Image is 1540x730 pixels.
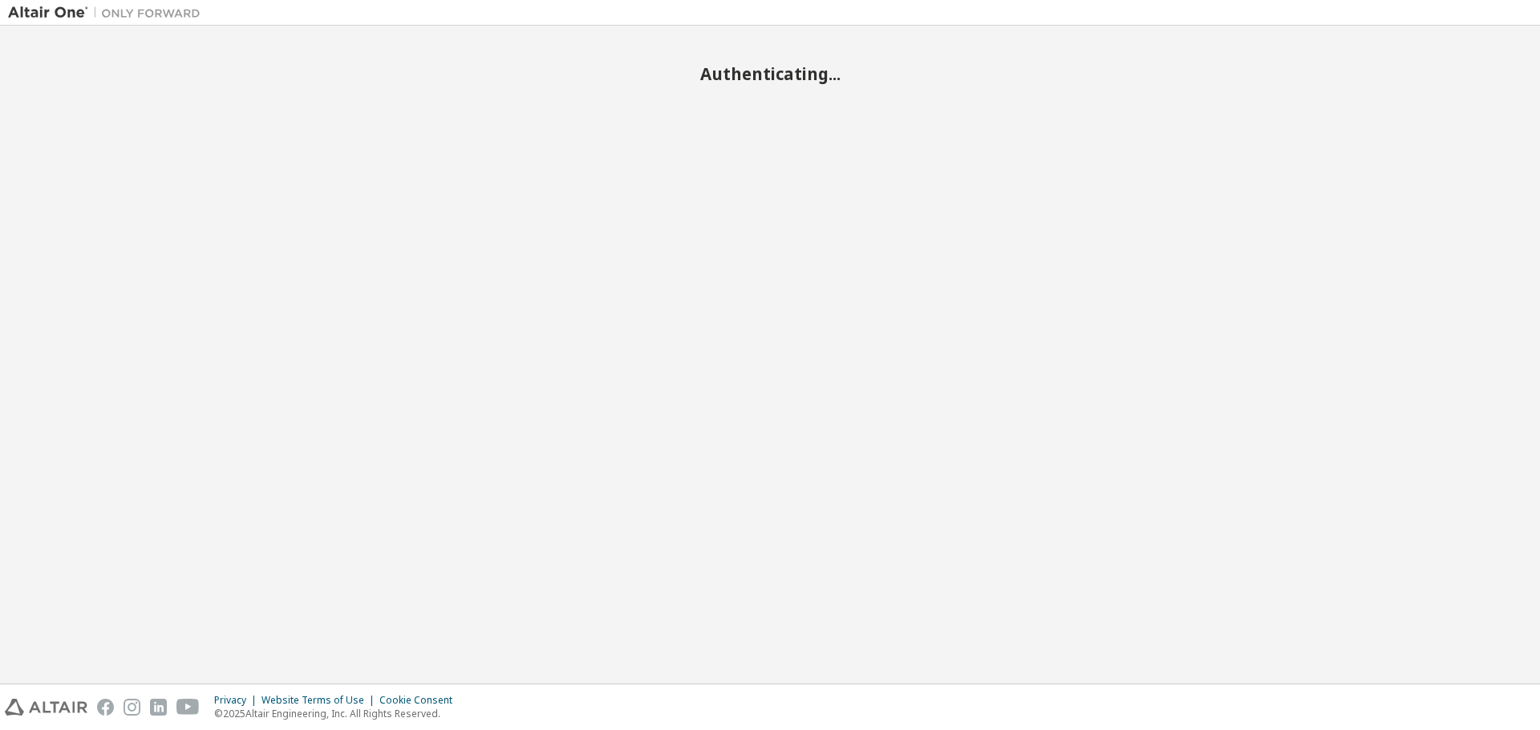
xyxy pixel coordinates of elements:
p: © 2025 Altair Engineering, Inc. All Rights Reserved. [214,707,462,720]
img: facebook.svg [97,699,114,716]
img: youtube.svg [176,699,200,716]
img: instagram.svg [124,699,140,716]
img: altair_logo.svg [5,699,87,716]
div: Website Terms of Use [261,694,379,707]
div: Cookie Consent [379,694,462,707]
div: Privacy [214,694,261,707]
img: linkedin.svg [150,699,167,716]
h2: Authenticating... [8,63,1532,84]
img: Altair One [8,5,209,21]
